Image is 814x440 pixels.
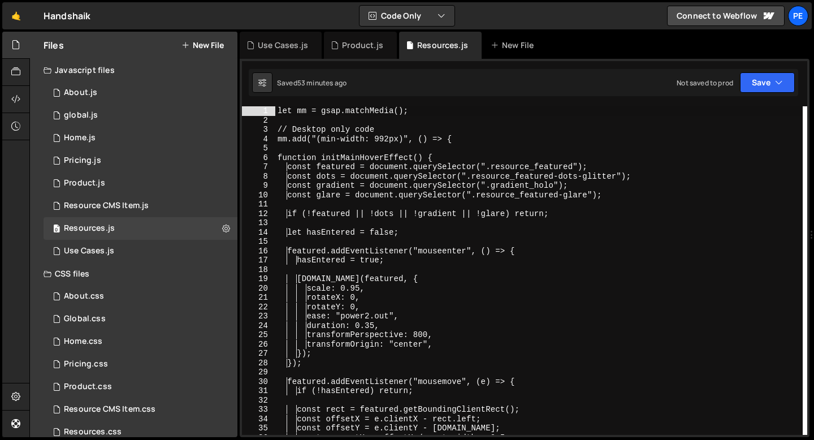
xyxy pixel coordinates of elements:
div: Resources.js [64,223,115,234]
div: 23 [242,312,275,321]
a: Connect to Webflow [667,6,785,26]
a: 🤙 [2,2,30,29]
div: 35 [242,424,275,433]
h2: Files [44,39,64,51]
div: 31 [242,386,275,396]
div: 17 [242,256,275,265]
div: 33 [242,405,275,415]
div: 16572/45138.css [44,308,237,330]
div: Resources.js [417,40,468,51]
div: global.js [64,110,98,120]
div: About.css [64,291,104,301]
div: 28 [242,359,275,368]
div: 26 [242,340,275,350]
button: Code Only [360,6,454,26]
div: 16572/45330.css [44,376,237,398]
div: Use Cases.js [64,246,114,256]
div: Product.js [342,40,383,51]
button: Save [740,72,795,93]
div: 30 [242,377,275,387]
div: 34 [242,415,275,424]
div: 7 [242,162,275,172]
div: Pricing.css [64,359,108,369]
div: Product.js [64,178,105,188]
div: 16572/45487.css [44,285,237,308]
div: Use Cases.js [258,40,308,51]
div: Home.css [64,337,102,347]
div: 25 [242,330,275,340]
div: 16572/45486.js [44,81,237,104]
div: Saved [277,78,347,88]
div: 27 [242,349,275,359]
div: Not saved to prod [677,78,733,88]
div: 15 [242,237,275,247]
div: 16572/45430.js [44,149,237,172]
div: 2 [242,116,275,126]
div: Pricing.js [64,156,101,166]
div: 1 [242,106,275,116]
div: 16572/45061.js [44,104,237,127]
div: Resource CMS Item.js [64,201,149,211]
div: 13 [242,218,275,228]
div: 8 [242,172,275,182]
div: Javascript files [30,59,237,81]
div: 16572/45332.js [44,240,237,262]
div: 9 [242,181,275,191]
div: About.js [64,88,97,98]
div: 5 [242,144,275,153]
div: 22 [242,303,275,312]
span: 0 [53,225,60,234]
div: Home.js [64,133,96,143]
div: 10 [242,191,275,200]
div: 16 [242,247,275,256]
div: 21 [242,293,275,303]
div: New File [491,40,538,51]
div: Handshaik [44,9,90,23]
div: 12 [242,209,275,219]
div: 16572/45431.css [44,353,237,376]
a: Pe [788,6,808,26]
div: 19 [242,274,275,284]
div: 16572/45051.js [44,127,237,149]
div: 6 [242,153,275,163]
div: 3 [242,125,275,135]
div: Product.css [64,382,112,392]
div: Resources.css [64,427,122,437]
div: 4 [242,135,275,144]
div: CSS files [30,262,237,285]
div: 16572/45056.css [44,330,237,353]
div: 14 [242,228,275,238]
div: 53 minutes ago [297,78,347,88]
button: New File [181,41,224,50]
div: Resource CMS Item.css [64,404,155,415]
div: 32 [242,396,275,406]
div: 18 [242,265,275,275]
div: 11 [242,200,275,209]
div: 16572/45211.js [44,172,237,195]
div: 29 [242,368,275,377]
div: 16572/46625.js [44,195,237,217]
div: 16572/46394.js [44,217,237,240]
div: Global.css [64,314,106,324]
div: 24 [242,321,275,331]
div: 20 [242,284,275,294]
div: 16572/46626.css [44,398,237,421]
